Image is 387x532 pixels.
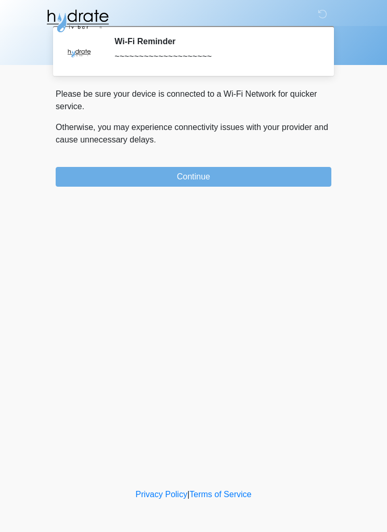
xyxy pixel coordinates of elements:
button: Continue [56,167,331,187]
p: Otherwise, you may experience connectivity issues with your provider and cause unnecessary delays [56,121,331,146]
a: | [187,490,189,499]
p: Please be sure your device is connected to a Wi-Fi Network for quicker service. [56,88,331,113]
a: Terms of Service [189,490,251,499]
a: Privacy Policy [136,490,188,499]
span: . [154,135,156,144]
img: Hydrate IV Bar - Glendale Logo [45,8,110,34]
div: ~~~~~~~~~~~~~~~~~~~~ [114,50,316,63]
img: Agent Avatar [63,36,95,68]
